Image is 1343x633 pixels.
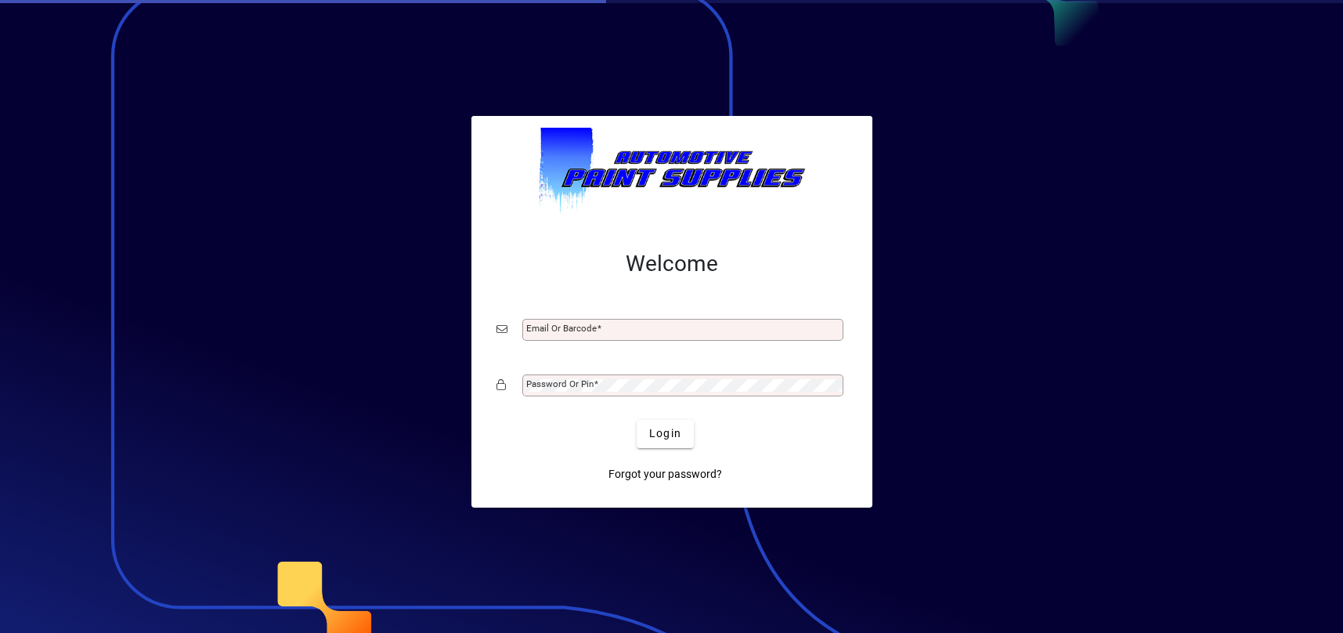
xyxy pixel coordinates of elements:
a: Forgot your password? [602,461,728,489]
h2: Welcome [496,251,847,277]
span: Forgot your password? [608,466,722,483]
mat-label: Password or Pin [526,378,594,389]
span: Login [649,425,681,442]
button: Login [637,420,694,448]
mat-label: Email or Barcode [526,323,597,334]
